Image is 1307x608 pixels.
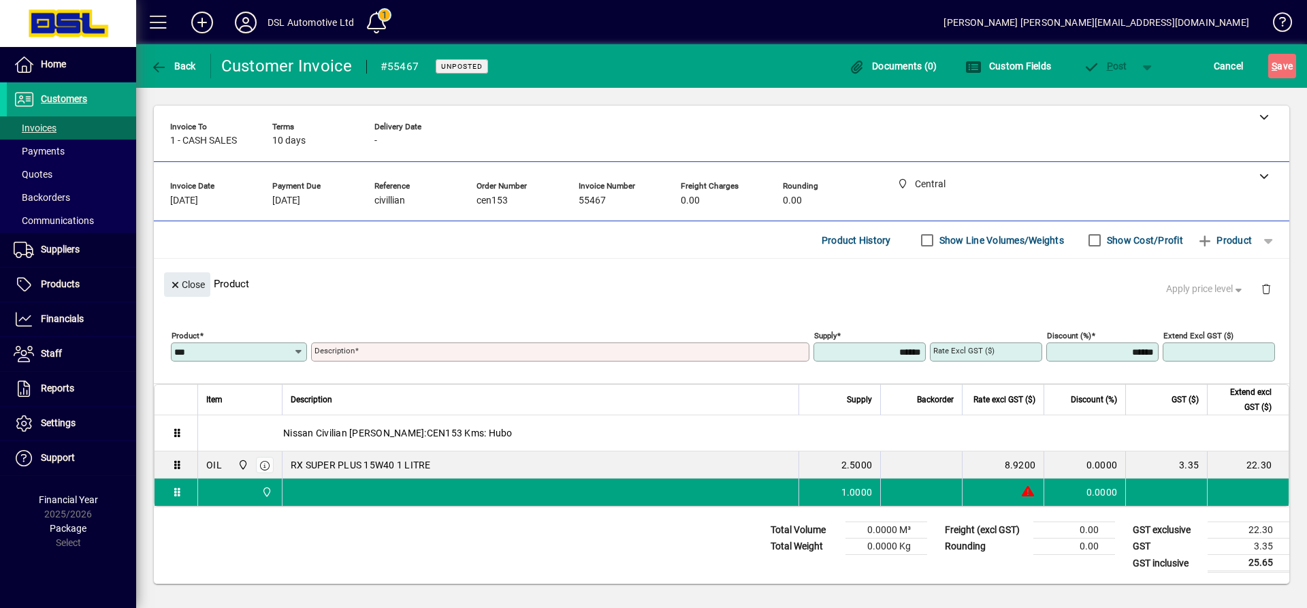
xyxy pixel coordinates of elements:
span: Support [41,452,75,463]
span: Package [50,523,86,534]
span: Staff [41,348,62,359]
span: Suppliers [41,244,80,255]
span: S [1272,61,1277,71]
a: Knowledge Base [1263,3,1290,47]
span: Documents (0) [849,61,937,71]
span: Cancel [1214,55,1244,77]
span: Rate excl GST ($) [973,392,1035,407]
span: Backorders [14,192,70,203]
a: Home [7,48,136,82]
button: Back [147,54,199,78]
td: 0.0000 M³ [845,522,927,539]
button: Cancel [1210,54,1247,78]
td: 0.0000 Kg [845,539,927,555]
span: Products [41,278,80,289]
span: 1 - CASH SALES [170,135,237,146]
span: RX SUPER PLUS 15W40 1 LITRE [291,458,431,472]
td: 25.65 [1208,555,1289,572]
span: 2.5000 [841,458,873,472]
button: Close [164,272,210,297]
td: Total Weight [764,539,845,555]
td: 3.35 [1125,451,1207,479]
span: P [1107,61,1113,71]
span: Financials [41,313,84,324]
span: civillian [374,195,405,206]
div: DSL Automotive Ltd [268,12,354,33]
span: GST ($) [1172,392,1199,407]
a: Suppliers [7,233,136,267]
a: Financials [7,302,136,336]
span: Unposted [441,62,483,71]
span: Invoices [14,123,57,133]
label: Show Line Volumes/Weights [937,234,1064,247]
button: Save [1268,54,1296,78]
td: 0.0000 [1044,451,1125,479]
span: Custom Fields [965,61,1051,71]
span: 0.00 [783,195,802,206]
span: Product History [822,229,891,251]
span: Reports [41,383,74,394]
button: Custom Fields [962,54,1054,78]
td: GST exclusive [1126,522,1208,539]
mat-label: Extend excl GST ($) [1163,331,1233,340]
span: 1.0000 [841,485,873,499]
td: 22.30 [1208,522,1289,539]
mat-label: Discount (%) [1047,331,1091,340]
a: Staff [7,337,136,371]
a: Reports [7,372,136,406]
span: Central [234,458,250,473]
span: - [374,135,377,146]
span: cen153 [477,195,508,206]
span: Financial Year [39,494,98,505]
div: Nissan Civilian [PERSON_NAME]:CEN153 Kms: Hubo [198,415,1289,451]
span: 55467 [579,195,606,206]
span: Back [150,61,196,71]
button: Add [180,10,224,35]
span: Home [41,59,66,69]
span: ost [1083,61,1127,71]
td: 22.30 [1207,451,1289,479]
td: Total Volume [764,522,845,539]
td: 0.0000 [1044,479,1125,506]
mat-label: Description [314,346,355,355]
a: Payments [7,140,136,163]
div: #55467 [381,56,419,78]
span: Discount (%) [1071,392,1117,407]
button: Post [1076,54,1134,78]
td: Freight (excl GST) [938,522,1033,539]
app-page-header-button: Back [136,54,211,78]
span: Quotes [14,169,52,180]
a: Settings [7,406,136,441]
span: [DATE] [170,195,198,206]
span: 10 days [272,135,306,146]
span: [DATE] [272,195,300,206]
a: Communications [7,209,136,232]
a: Backorders [7,186,136,209]
button: Apply price level [1161,277,1250,302]
div: 8.9200 [971,458,1035,472]
td: 0.00 [1033,539,1115,555]
app-page-header-button: Delete [1250,283,1282,295]
div: [PERSON_NAME] [PERSON_NAME][EMAIL_ADDRESS][DOMAIN_NAME] [943,12,1249,33]
div: Customer Invoice [221,55,353,77]
button: Delete [1250,272,1282,305]
mat-label: Rate excl GST ($) [933,346,995,355]
mat-label: Product [172,331,199,340]
span: Communications [14,215,94,226]
a: Support [7,441,136,475]
span: Close [170,274,205,296]
span: Apply price level [1166,282,1245,296]
div: OIL [206,458,222,472]
td: 0.00 [1033,522,1115,539]
span: 0.00 [681,195,700,206]
span: Settings [41,417,76,428]
span: Backorder [917,392,954,407]
td: GST inclusive [1126,555,1208,572]
mat-label: Supply [814,331,837,340]
span: Customers [41,93,87,104]
app-page-header-button: Close [161,278,214,290]
td: 3.35 [1208,539,1289,555]
span: Extend excl GST ($) [1216,385,1272,415]
span: Payments [14,146,65,157]
span: ave [1272,55,1293,77]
